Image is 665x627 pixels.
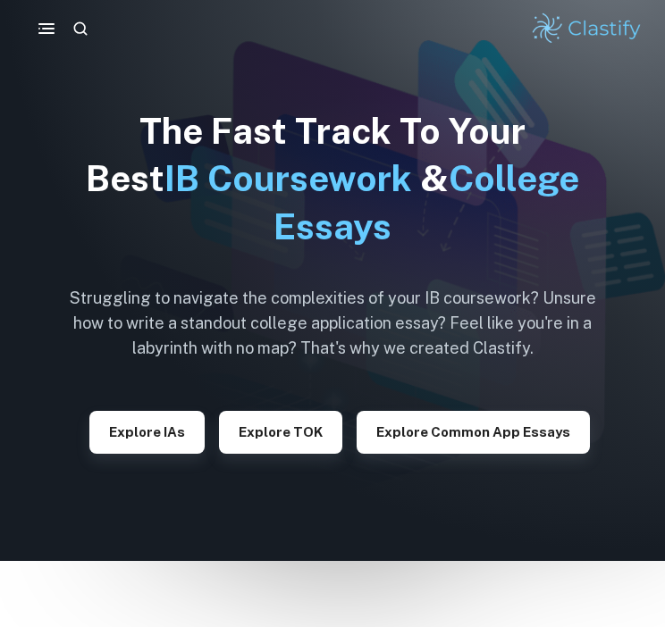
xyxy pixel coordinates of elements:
[55,107,610,250] h1: The Fast Track To Your Best &
[219,422,342,439] a: Explore TOK
[89,422,205,439] a: Explore IAs
[89,411,205,454] button: Explore IAs
[55,286,610,361] h6: Struggling to navigate the complexities of your IB coursework? Unsure how to write a standout col...
[357,411,590,454] button: Explore Common App essays
[219,411,342,454] button: Explore TOK
[274,157,579,247] span: College Essays
[357,422,590,439] a: Explore Common App essays
[164,157,412,199] span: IB Coursework
[530,11,644,46] img: Clastify logo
